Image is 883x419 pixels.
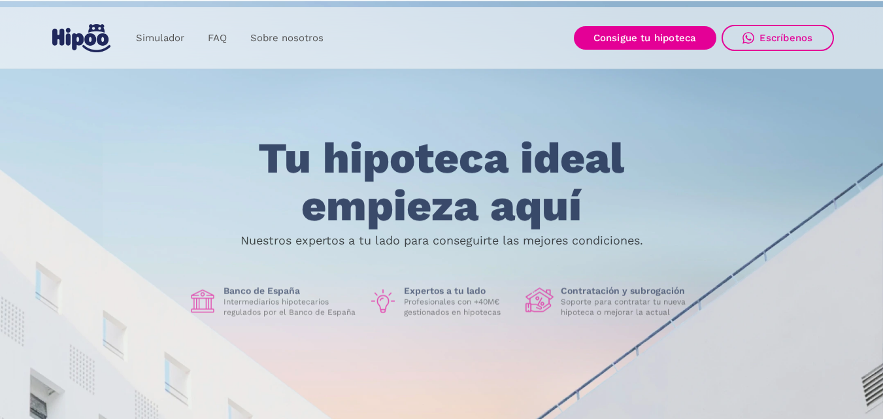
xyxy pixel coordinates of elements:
[241,235,643,246] p: Nuestros expertos a tu lado para conseguirte las mejores condiciones.
[759,32,813,44] div: Escríbenos
[574,26,716,50] a: Consigue tu hipoteca
[404,297,515,318] p: Profesionales con +40M€ gestionados en hipotecas
[224,285,358,297] h1: Banco de España
[196,25,239,51] a: FAQ
[561,285,695,297] h1: Contratación y subrogación
[239,25,335,51] a: Sobre nosotros
[193,135,689,229] h1: Tu hipoteca ideal empieza aquí
[722,25,834,51] a: Escríbenos
[561,297,695,318] p: Soporte para contratar tu nueva hipoteca o mejorar la actual
[124,25,196,51] a: Simulador
[404,285,515,297] h1: Expertos a tu lado
[50,19,114,58] a: home
[224,297,358,318] p: Intermediarios hipotecarios regulados por el Banco de España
